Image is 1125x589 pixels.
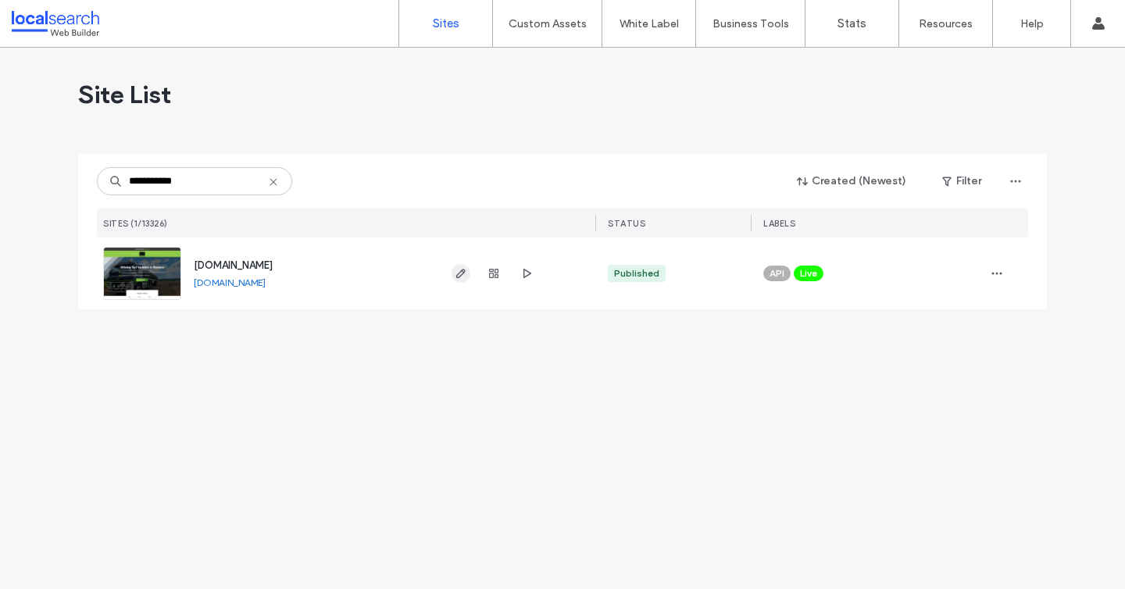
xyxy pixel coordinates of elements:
[103,218,168,229] span: SITES (1/13326)
[78,79,171,110] span: Site List
[614,266,659,280] div: Published
[194,259,273,271] a: [DOMAIN_NAME]
[433,16,459,30] label: Sites
[927,169,997,194] button: Filter
[194,277,266,288] a: [DOMAIN_NAME]
[763,218,795,229] span: LABELS
[608,218,645,229] span: STATUS
[620,17,679,30] label: White Label
[919,17,973,30] label: Resources
[1020,17,1044,30] label: Help
[509,17,587,30] label: Custom Assets
[837,16,866,30] label: Stats
[712,17,789,30] label: Business Tools
[770,266,784,280] span: API
[784,169,920,194] button: Created (Newest)
[800,266,817,280] span: Live
[36,11,68,25] span: Help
